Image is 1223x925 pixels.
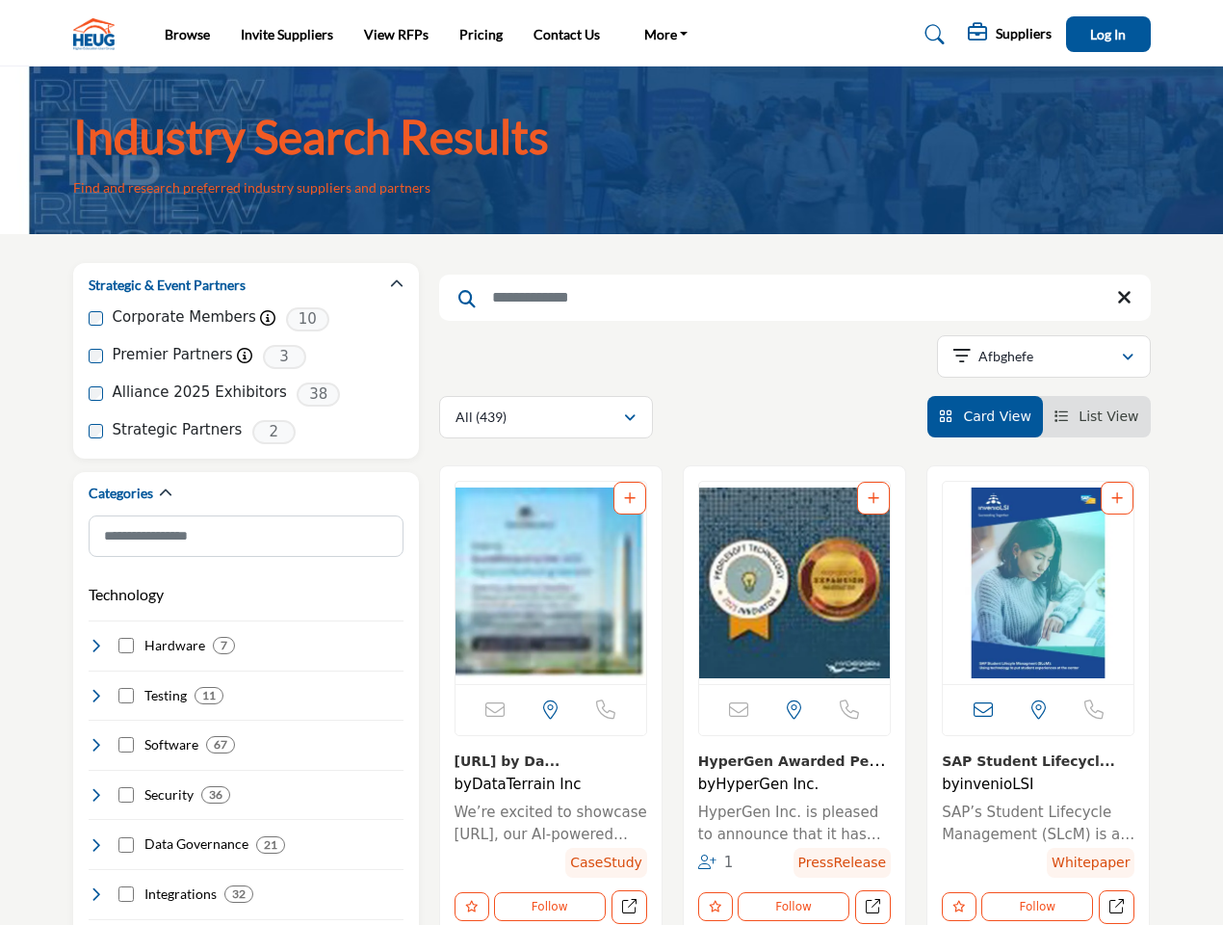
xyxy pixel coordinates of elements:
li: Card View [927,396,1043,437]
p: All (439) [455,408,507,427]
span: PressRelease [794,848,892,878]
a: View details about inveniolsi [942,753,1115,769]
h4: Integrations: Seamless and efficient system integrations tailored for the educational domain, ens... [144,885,217,904]
a: Pricing [459,26,503,42]
input: Select Hardware checkbox [118,638,134,653]
span: 3 [263,345,306,369]
span: List View [1079,409,1138,424]
img: Site Logo [73,18,124,50]
h4: by [455,776,647,793]
span: Log In [1090,26,1126,42]
a: View details about hypergen-inc [699,482,890,684]
span: Card View [963,409,1030,424]
a: View Card [939,409,1031,424]
label: Corporate Members [113,306,256,329]
a: Add To List For Resource [1111,490,1123,506]
input: Select Integrations checkbox [118,886,134,902]
a: Open Resources [611,890,647,924]
a: HyperGen Inc. [716,776,819,793]
button: Log In [1066,16,1151,52]
a: View details about inveniolsi [943,482,1133,684]
button: Like Resources [942,892,976,921]
p: Afbghefe [978,347,1033,366]
label: Alliance 2025 Exhibitors [113,382,287,404]
label: Premier Partners [113,344,233,366]
h5: Suppliers [996,25,1052,42]
h2: Strategic & Event Partners [89,276,246,295]
div: 7 Results For Hardware [213,637,235,654]
a: SAP’s Student Lifecycle Management (SLcM) is a flexible, mature, and comprehensive Student Inform... [942,802,1134,845]
input: Search Category [89,515,403,557]
label: Strategic Partners [113,419,243,441]
h4: by [942,776,1134,793]
a: Contact Us [533,26,600,42]
h3: SAP Student Lifecycle Management (SLcM): Using technology to put student experience at the center [942,751,1134,771]
h4: Hardware: Hardware Solutions [144,636,205,655]
b: 32 [232,887,246,901]
b: 21 [264,838,277,852]
div: 32 Results For Integrations [224,885,253,903]
b: 36 [209,788,222,802]
h4: Testing: Testing [144,686,187,705]
input: Corporate Members checkbox [89,311,103,326]
b: 11 [202,689,216,702]
button: Like Resources [698,892,733,921]
button: Afbghefe [937,335,1151,378]
input: Select Data Governance checkbox [118,837,134,853]
span: 10 [286,307,329,331]
h3: SocialRoots.ai by DataTerrain at the 2025 National Mentoring Summit! [455,751,647,771]
a: View details about dataterrain-inc [455,482,646,684]
h2: Categories [89,484,153,503]
img: HyperGen Awarded PeopleSoft Feature Innovator and PeopleSoft Expansion Innovator Badges by Oracle... [699,482,890,684]
input: Select Security checkbox [118,787,134,803]
div: 67 Results For Software [206,736,235,753]
h4: Software: Software solutions [144,735,198,754]
button: Like Resources [455,892,489,921]
li: List View [1043,396,1151,437]
a: We’re excited to showcase [URL], our AI-powered Nonprofit Mentoring Management System, at the 202... [455,802,647,845]
button: Follow [494,892,606,921]
div: Suppliers [968,23,1052,46]
input: Strategic Partners checkbox [89,424,103,438]
img: SAP Student Lifecycle Management (SLcM): Using technology to put student experience at the center... [943,482,1133,684]
h4: by [698,776,891,793]
a: HyperGen Inc. is pleased to announce that it has been awarded both the PeopleSoft Feature Innovat... [698,802,891,845]
div: 21 Results For Data Governance [256,836,285,854]
h4: Data Governance: Robust systems ensuring data accuracy, consistency, and security, upholding the ... [144,834,248,854]
a: View List [1054,409,1139,424]
div: 36 Results For Security [201,786,230,804]
span: 1 [724,854,734,871]
h3: HyperGen Awarded PeopleSoft Feature Innovator and PeopleSoft Expansion Innovator Badges by Oracle [698,751,891,771]
span: 38 [297,383,340,407]
input: Premier Partners checkbox [89,349,103,363]
a: Open Resources [855,890,891,924]
a: Invite Suppliers [241,26,333,42]
input: Search Keyword [439,275,1151,321]
a: invenioLSI [960,776,1034,793]
h1: Industry Search Results [73,107,549,167]
img: SocialRoots.ai by DataTerrain at the 2025 National Mentoring Summit! listing image [455,482,646,684]
a: More [631,21,702,48]
button: Technology [89,583,164,606]
p: Find and research preferred industry suppliers and partners [73,178,430,198]
a: Add To List For Resource [624,490,636,506]
input: Select Testing checkbox [118,688,134,703]
a: Open Resources [1099,890,1134,924]
b: 7 [221,639,227,652]
div: 11 Results For Testing [195,687,223,704]
input: Select Software checkbox [118,737,134,753]
a: View RFPs [364,26,429,42]
a: Search [906,19,957,50]
button: Follow [738,892,849,921]
span: 2 [252,420,296,444]
a: Add To List For Resource [868,490,879,506]
a: DataTerrain Inc [472,776,582,793]
input: Alliance 2025 Exhibitors checkbox [89,386,103,401]
span: CaseStudy [565,848,647,878]
b: 67 [214,738,227,752]
h4: Security: Cutting-edge solutions ensuring the utmost protection of institutional data, preserving... [144,785,194,805]
button: Follow [981,892,1093,921]
span: Whitepaper [1047,848,1134,878]
a: View details about dataterrain-inc [455,753,560,769]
